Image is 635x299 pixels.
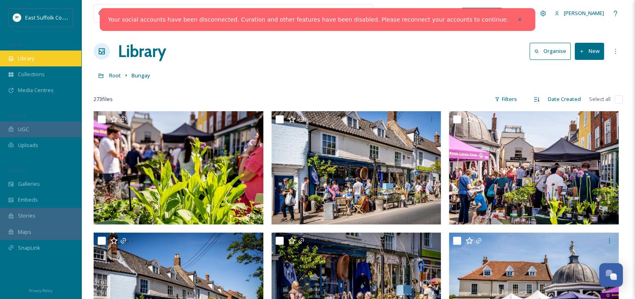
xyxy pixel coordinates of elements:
span: [PERSON_NAME] [564,9,604,17]
span: Library [18,55,34,62]
span: Maps [18,228,31,236]
span: Embeds [18,196,38,204]
span: UGC [18,125,29,133]
a: [PERSON_NAME] [550,5,608,21]
img: Bungay_Garden_Market_mary@ettphotography_0525 (91).jpg [272,111,441,224]
a: View all files [321,5,368,21]
a: Root [109,70,121,80]
span: SnapLink [18,244,40,252]
button: Organise [530,43,571,59]
button: Open Chat [599,263,623,287]
span: Root [109,72,121,79]
span: Galleries [18,180,40,188]
button: New [575,43,604,59]
span: COLLECT [8,113,26,119]
span: 273 file s [94,95,113,103]
img: Bungay_Garden_Market_mary@ettphotography_0525 (88).jpg [449,111,619,224]
span: WIDGETS [8,167,27,174]
span: MEDIA [8,42,22,48]
a: Bungay [131,70,150,80]
span: Collections [18,70,45,78]
a: Your social accounts have been disconnected. Curation and other features have been disabled. Plea... [108,15,508,24]
span: Uploads [18,141,38,149]
span: Media Centres [18,86,54,94]
img: Bungay_Garden_Market_mary@ettphotography_0525 (89) [94,111,263,224]
div: Date Created [544,91,585,107]
span: East Suffolk Council [25,13,73,21]
a: Library [118,39,166,64]
span: Select all [589,95,611,103]
span: Privacy Policy [29,288,53,293]
input: Search your library [113,4,291,22]
a: What's New [462,8,502,19]
img: ESC%20Logo.png [13,13,21,22]
span: Bungay [131,72,150,79]
a: Organise [530,43,575,59]
div: Filters [490,91,521,107]
span: Stories [18,212,35,220]
a: Privacy Policy [29,285,53,295]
